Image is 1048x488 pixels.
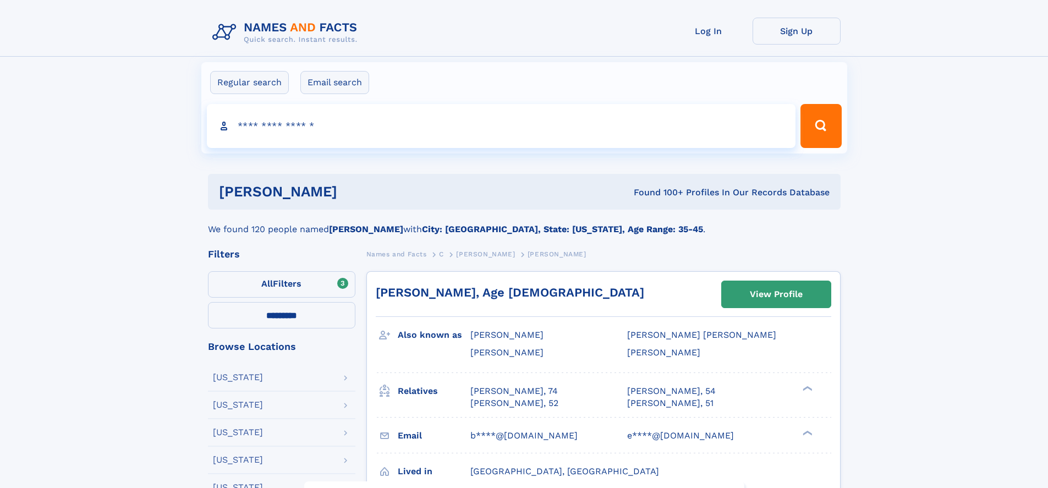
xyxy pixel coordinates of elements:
[208,342,355,352] div: Browse Locations
[398,382,470,401] h3: Relatives
[213,456,263,464] div: [US_STATE]
[627,347,700,358] span: [PERSON_NAME]
[456,250,515,258] span: [PERSON_NAME]
[208,271,355,298] label: Filters
[627,385,716,397] a: [PERSON_NAME], 54
[398,326,470,344] h3: Also known as
[208,18,366,47] img: Logo Names and Facts
[800,429,813,436] div: ❯
[439,250,444,258] span: C
[722,281,831,308] a: View Profile
[210,71,289,94] label: Regular search
[300,71,369,94] label: Email search
[470,347,544,358] span: [PERSON_NAME]
[213,373,263,382] div: [US_STATE]
[422,224,703,234] b: City: [GEOGRAPHIC_DATA], State: [US_STATE], Age Range: 35-45
[208,210,841,236] div: We found 120 people named with .
[398,426,470,445] h3: Email
[470,466,659,476] span: [GEOGRAPHIC_DATA], [GEOGRAPHIC_DATA]
[329,224,403,234] b: [PERSON_NAME]
[219,185,486,199] h1: [PERSON_NAME]
[800,104,841,148] button: Search Button
[753,18,841,45] a: Sign Up
[261,278,273,289] span: All
[627,397,714,409] a: [PERSON_NAME], 51
[627,330,776,340] span: [PERSON_NAME] [PERSON_NAME]
[439,247,444,261] a: C
[207,104,796,148] input: search input
[665,18,753,45] a: Log In
[213,428,263,437] div: [US_STATE]
[485,187,830,199] div: Found 100+ Profiles In Our Records Database
[750,282,803,307] div: View Profile
[208,249,355,259] div: Filters
[213,401,263,409] div: [US_STATE]
[398,462,470,481] h3: Lived in
[366,247,427,261] a: Names and Facts
[470,330,544,340] span: [PERSON_NAME]
[470,385,558,397] a: [PERSON_NAME], 74
[470,397,558,409] a: [PERSON_NAME], 52
[800,385,813,392] div: ❯
[376,286,644,299] a: [PERSON_NAME], Age [DEMOGRAPHIC_DATA]
[456,247,515,261] a: [PERSON_NAME]
[528,250,586,258] span: [PERSON_NAME]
